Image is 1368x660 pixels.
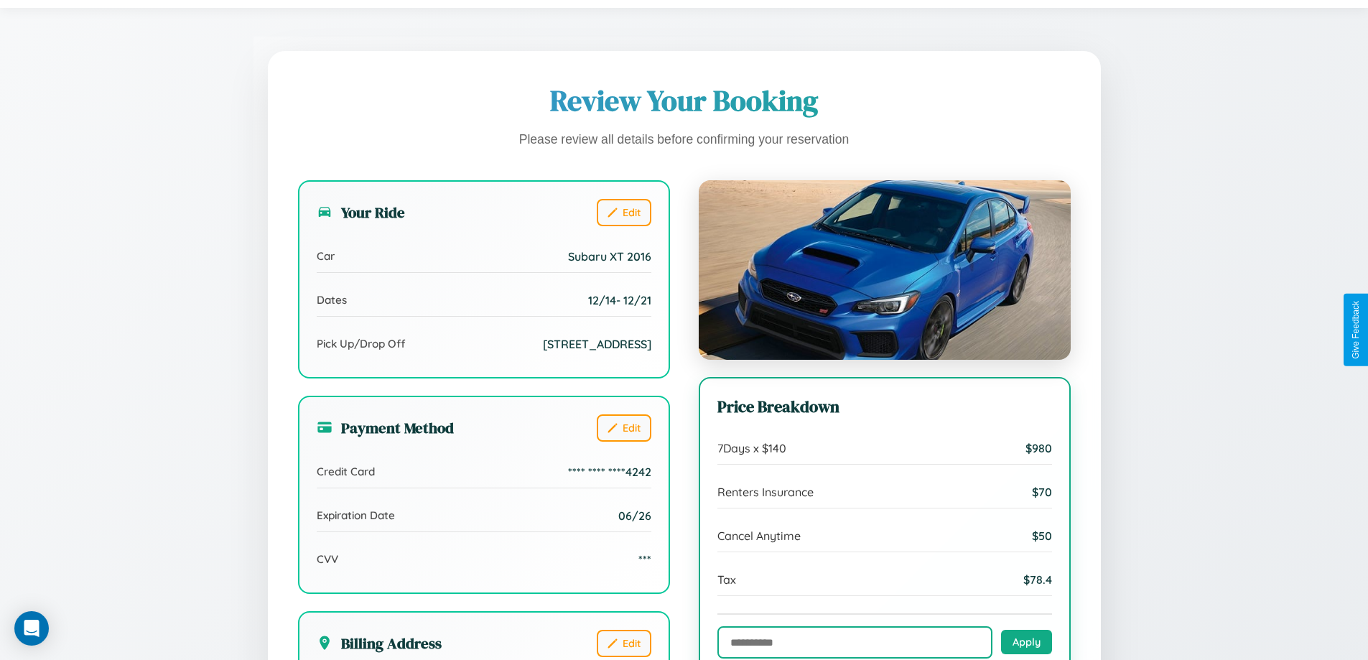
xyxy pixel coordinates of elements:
[317,552,338,566] span: CVV
[588,293,651,307] span: 12 / 14 - 12 / 21
[298,81,1071,120] h1: Review Your Booking
[1025,441,1052,455] span: $ 980
[699,180,1071,360] img: Subaru XT
[717,485,814,499] span: Renters Insurance
[597,630,651,657] button: Edit
[597,199,651,226] button: Edit
[717,441,786,455] span: 7 Days x $ 140
[717,529,801,543] span: Cancel Anytime
[1032,529,1052,543] span: $ 50
[317,249,335,263] span: Car
[597,414,651,442] button: Edit
[543,337,651,351] span: [STREET_ADDRESS]
[317,293,347,307] span: Dates
[317,633,442,654] h3: Billing Address
[298,129,1071,152] p: Please review all details before confirming your reservation
[317,202,405,223] h3: Your Ride
[717,396,1052,418] h3: Price Breakdown
[1351,301,1361,359] div: Give Feedback
[1023,572,1052,587] span: $ 78.4
[618,508,651,523] span: 06/26
[317,417,454,438] h3: Payment Method
[317,508,395,522] span: Expiration Date
[14,611,49,646] div: Open Intercom Messenger
[317,337,406,350] span: Pick Up/Drop Off
[1001,630,1052,654] button: Apply
[317,465,375,478] span: Credit Card
[717,572,736,587] span: Tax
[568,249,651,264] span: Subaru XT 2016
[1032,485,1052,499] span: $ 70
